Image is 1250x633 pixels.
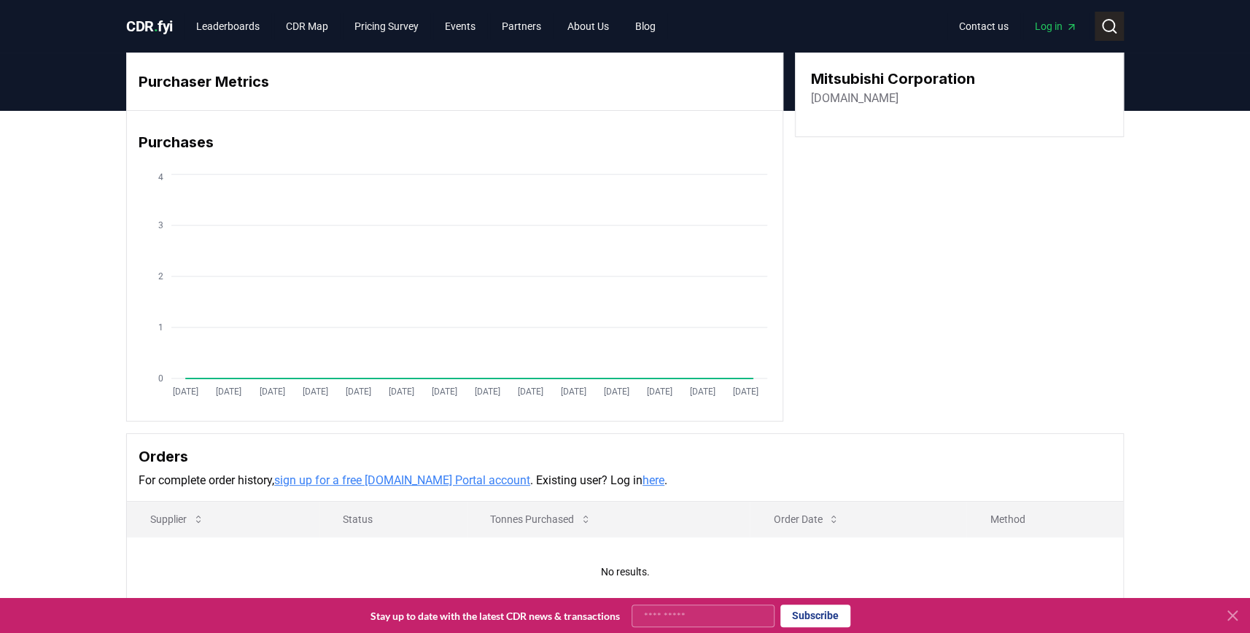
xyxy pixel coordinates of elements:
[274,473,530,487] a: sign up for a free [DOMAIN_NAME] Portal account
[331,512,454,527] p: Status
[158,271,163,281] tspan: 2
[475,387,500,397] tspan: [DATE]
[761,505,851,534] button: Order Date
[810,90,898,107] a: [DOMAIN_NAME]
[432,387,457,397] tspan: [DATE]
[389,387,414,397] tspan: [DATE]
[978,512,1111,527] p: Method
[346,387,371,397] tspan: [DATE]
[690,387,715,397] tspan: [DATE]
[490,13,553,39] a: Partners
[561,387,586,397] tspan: [DATE]
[185,13,271,39] a: Leaderboards
[126,18,173,35] span: CDR fyi
[158,322,163,333] tspan: 1
[303,387,328,397] tspan: [DATE]
[260,387,285,397] tspan: [DATE]
[154,18,158,35] span: .
[647,387,672,397] tspan: [DATE]
[139,472,1111,489] p: For complete order history, . Existing user? Log in .
[556,13,621,39] a: About Us
[343,13,430,39] a: Pricing Survey
[126,16,173,36] a: CDR.fyi
[158,220,163,230] tspan: 3
[733,387,758,397] tspan: [DATE]
[1023,13,1089,39] a: Log in
[1035,19,1077,34] span: Log in
[624,13,667,39] a: Blog
[518,387,543,397] tspan: [DATE]
[158,172,163,182] tspan: 4
[643,473,664,487] a: here
[127,537,1123,607] td: No results.
[139,131,771,153] h3: Purchases
[947,13,1089,39] nav: Main
[139,71,771,93] h3: Purchaser Metrics
[274,13,340,39] a: CDR Map
[810,68,974,90] h3: Mitsubishi Corporation
[185,13,667,39] nav: Main
[139,446,1111,467] h3: Orders
[478,505,603,534] button: Tonnes Purchased
[604,387,629,397] tspan: [DATE]
[158,373,163,384] tspan: 0
[173,387,198,397] tspan: [DATE]
[216,387,241,397] tspan: [DATE]
[947,13,1020,39] a: Contact us
[433,13,487,39] a: Events
[139,505,216,534] button: Supplier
